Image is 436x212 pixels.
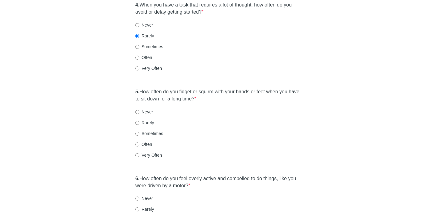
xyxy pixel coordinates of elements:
input: Rarely [135,121,139,125]
input: Never [135,197,139,201]
input: Rarely [135,207,139,211]
strong: 6. [135,176,139,181]
label: Often [135,141,152,147]
input: Never [135,23,139,27]
label: Never [135,109,153,115]
input: Often [135,142,139,146]
input: Often [135,56,139,60]
input: Very Often [135,153,139,157]
label: Sometimes [135,130,163,137]
input: Sometimes [135,45,139,49]
label: How often do you fidget or squirm with your hands or feet when you have to sit down for a long time? [135,88,301,103]
input: Rarely [135,34,139,38]
strong: 4. [135,2,139,7]
input: Never [135,110,139,114]
label: Very Often [135,65,162,71]
label: Rarely [135,120,154,126]
strong: 5. [135,89,139,94]
input: Very Often [135,66,139,70]
input: Sometimes [135,132,139,136]
label: Very Often [135,152,162,158]
label: Never [135,22,153,28]
label: Rarely [135,33,154,39]
label: How often do you feel overly active and compelled to do things, like you were driven by a motor? [135,175,301,189]
label: Never [135,195,153,201]
label: Often [135,54,152,61]
label: Sometimes [135,44,163,50]
label: When you have a task that requires a lot of thought, how often do you avoid or delay getting star... [135,2,301,16]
